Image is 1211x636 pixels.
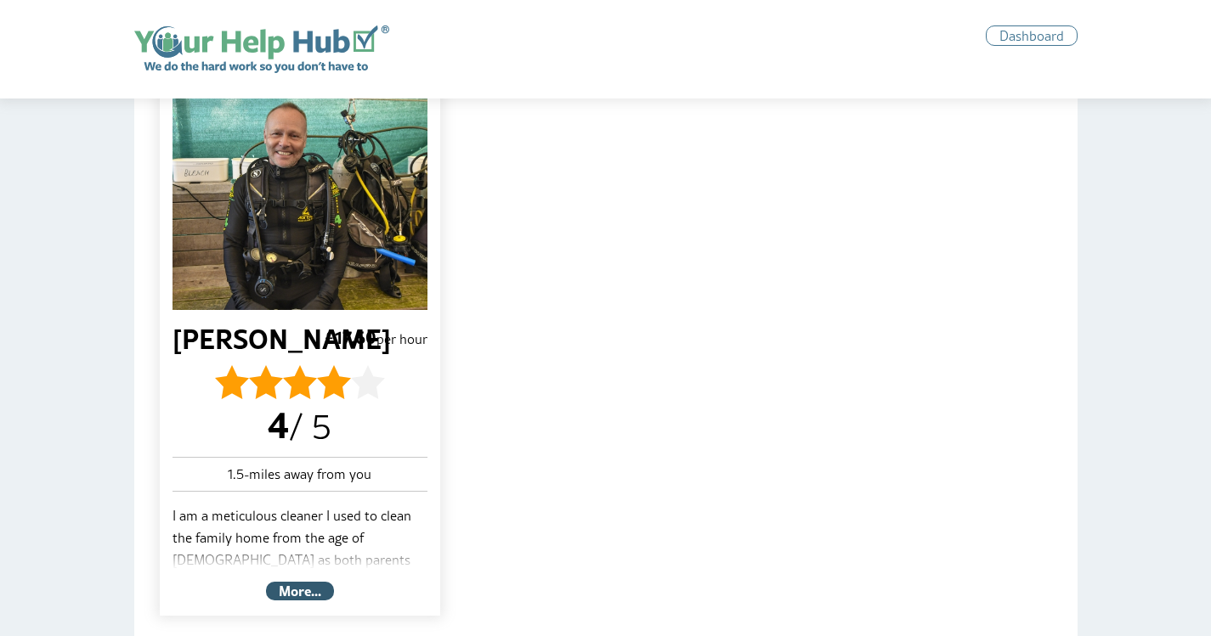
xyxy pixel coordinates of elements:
[134,25,389,73] img: Your Help Hub logo
[134,25,389,73] a: Home
[986,25,1078,46] a: Dashboard
[376,329,427,348] span: per hour
[173,505,427,569] p: I am a meticulous cleaner I used to clean the family home from the age of [DEMOGRAPHIC_DATA] as b...
[266,582,334,600] a: More...
[173,324,300,352] p: [PERSON_NAME]
[173,457,427,492] p: 1.5-miles away from you
[173,405,427,443] p: / 5
[268,397,289,450] span: 4
[300,324,427,352] p: £17.60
